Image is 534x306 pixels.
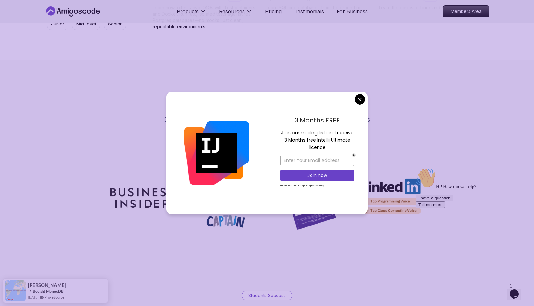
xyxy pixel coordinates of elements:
[265,8,282,15] a: Pricing
[3,29,40,36] button: I have a question
[72,18,100,30] button: Mid-level
[108,21,122,27] p: Senior
[28,295,38,300] span: [DATE]
[44,295,64,300] a: ProveSource
[443,5,489,17] a: Members Area
[3,36,32,43] button: Tell me more
[104,18,126,30] button: Senior
[5,280,26,301] img: provesource social proof notification image
[160,115,374,133] p: Discover the platforms, publications, and communities where Amigoscode has been featured
[3,3,117,43] div: 👋Hi! How can we help?I have a questionTell me more
[360,178,424,218] img: partner_linkedin
[47,18,68,30] button: Junior
[177,8,206,20] button: Products
[507,281,528,300] iframe: chat widget
[51,21,64,27] p: Junior
[76,21,96,27] p: Mid-level
[443,6,489,17] p: Members Area
[28,282,64,288] span: [PERSON_NAME]
[219,8,252,20] button: Resources
[177,8,199,15] p: Products
[3,19,63,24] span: Hi! How can we help?
[413,165,528,277] iframe: chat widget
[248,292,286,299] p: Students Success
[219,8,245,15] p: Resources
[110,188,174,208] img: partner_insider
[294,8,324,15] a: Testimonials
[3,3,23,23] img: :wave:
[44,99,489,111] h2: We're Featured on
[28,289,32,294] span: ->
[33,289,64,294] a: Bought MongoDB
[337,8,368,15] a: For Business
